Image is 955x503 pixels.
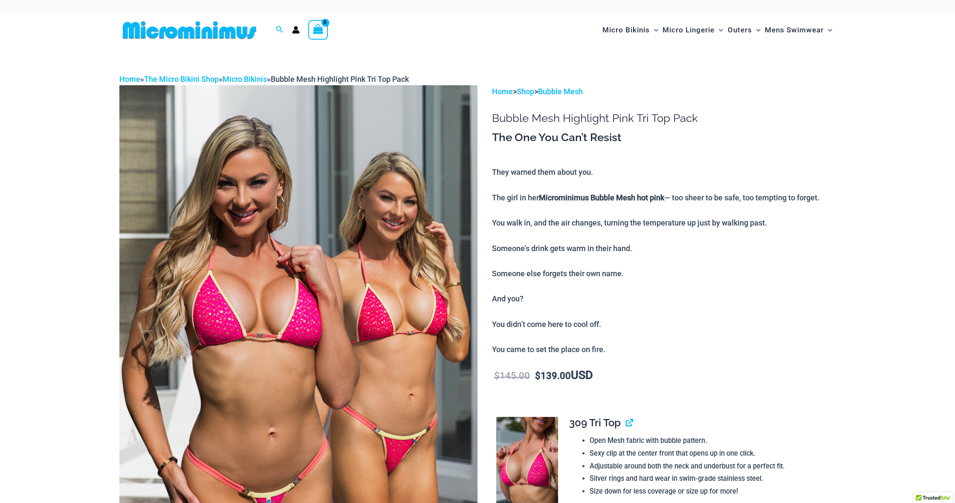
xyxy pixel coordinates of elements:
[492,369,836,382] p: USD
[276,25,284,35] a: Search icon link
[494,370,500,381] span: $
[728,19,752,41] span: Outers
[590,485,828,498] li: Size down for less coverage or size up for more!
[590,434,828,447] li: Open Mesh fabric with bubble pattern.
[223,75,267,84] a: Micro Bikinis
[600,17,660,43] a: Micro BikinisMenu ToggleMenu Toggle
[535,370,571,381] bdi: 139.00
[765,19,824,41] span: Mens Swimwear
[824,19,832,41] span: Menu Toggle
[492,130,836,145] h3: The One You Can’t Resist
[535,370,541,381] span: $
[715,19,723,41] span: Menu Toggle
[144,75,219,84] a: The Micro Bikini Shop
[590,447,828,460] li: Sexy clip at the center front that opens up in one click.
[492,112,836,125] h1: Bubble Mesh Highlight Pink Tri Top Pack
[494,370,530,381] bdi: 145.00
[119,75,409,84] span: » » »
[538,87,583,96] a: Bubble Mesh
[517,87,534,96] a: Shop
[308,20,328,40] a: View Shopping Cart, empty
[726,17,763,43] a: OutersMenu ToggleMenu Toggle
[602,19,650,41] span: Micro Bikinis
[119,20,260,40] img: MM SHOP LOGO FLAT
[763,17,834,43] a: Mens SwimwearMenu ToggleMenu Toggle
[492,166,836,356] p: They warned them about you. The girl in her — too sheer to be safe, too tempting to forget. You w...
[752,19,761,41] span: Menu Toggle
[539,193,664,202] b: Microminimus Bubble Mesh hot pink
[590,460,828,473] li: Adjustable around both the neck and underbust for a perfect fit.
[663,19,715,41] span: Micro Lingerie
[119,75,140,84] a: Home
[492,87,513,96] a: Home
[590,472,828,485] li: Silver rings and hard wear in swim-grade stainless steel.
[599,16,836,44] nav: Site Navigation
[569,416,621,429] span: 309 Tri Top
[660,17,725,43] a: Micro LingerieMenu ToggleMenu Toggle
[650,19,658,41] span: Menu Toggle
[292,26,300,34] a: Account icon link
[492,85,836,98] p: > >
[271,75,409,84] span: Bubble Mesh Highlight Pink Tri Top Pack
